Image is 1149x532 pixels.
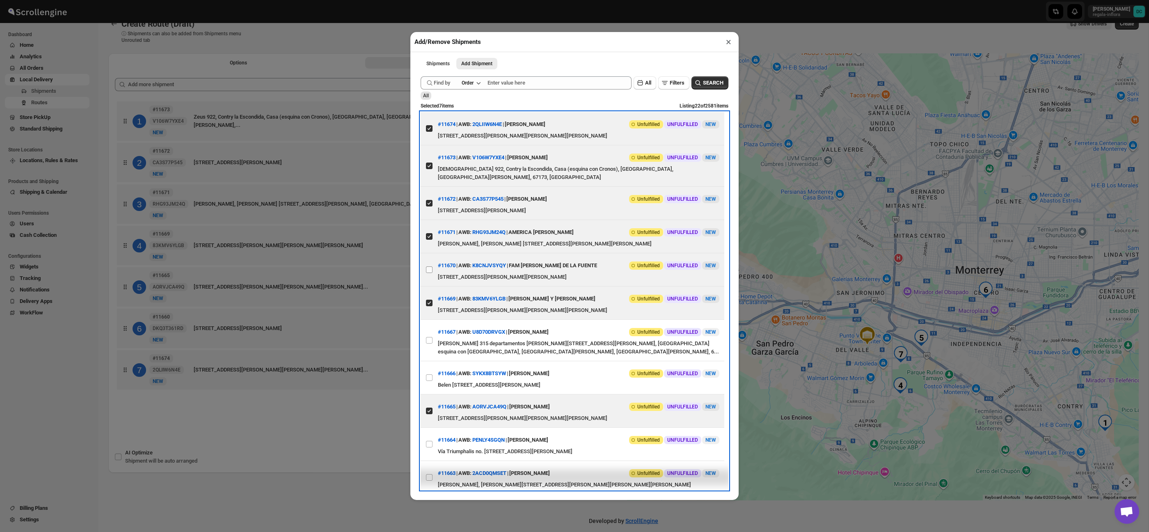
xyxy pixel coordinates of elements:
div: [STREET_ADDRESS][PERSON_NAME][PERSON_NAME][PERSON_NAME] [438,132,719,140]
input: Enter value here [488,76,632,89]
button: #11666 [438,370,455,376]
span: NEW [705,329,716,335]
span: AWB: [458,154,472,162]
div: AMERICA [PERSON_NAME] [508,225,574,240]
div: | | [438,325,549,339]
div: | | [438,225,574,240]
div: [PERSON_NAME] Y [PERSON_NAME] [508,291,595,306]
button: #11673 [438,154,455,161]
span: AWB: [458,228,472,236]
div: | | [438,117,545,132]
div: [PERSON_NAME] [508,325,549,339]
span: UNFULFILLED [667,470,698,477]
button: 2QLIIW6N4E [472,121,502,127]
div: [DEMOGRAPHIC_DATA] 922, Contry la Escondida, Casa (esquina con Cronos), [GEOGRAPHIC_DATA], [GEOGR... [438,165,719,181]
span: NEW [705,470,716,476]
div: [PERSON_NAME] [505,117,545,132]
div: [PERSON_NAME] [509,466,550,481]
div: | | [438,399,550,414]
div: [STREET_ADDRESS][PERSON_NAME][PERSON_NAME] [438,273,719,281]
div: [PERSON_NAME] [507,150,548,165]
span: AWB: [458,469,472,477]
button: #11672 [438,196,455,202]
div: [STREET_ADDRESS][PERSON_NAME][PERSON_NAME][PERSON_NAME] [438,414,719,422]
div: | | [438,192,547,206]
span: All [645,80,651,86]
div: [PERSON_NAME] 315 departamentos [PERSON_NAME][STREET_ADDRESS][PERSON_NAME], [GEOGRAPHIC_DATA] esq... [438,339,719,356]
span: Unfulfilled [637,196,660,202]
div: [STREET_ADDRESS][PERSON_NAME] [438,206,719,215]
div: | | [438,433,548,447]
span: AWB: [458,369,472,378]
span: NEW [705,196,716,202]
button: #11674 [438,121,455,127]
span: NEW [705,229,716,235]
span: UNFULFILLED [667,154,698,161]
div: | | [438,291,595,306]
span: Shipments [426,60,450,67]
div: [PERSON_NAME], [PERSON_NAME][STREET_ADDRESS][PERSON_NAME][PERSON_NAME][PERSON_NAME] [438,481,719,489]
div: Order [462,80,474,86]
span: UNFULFILLED [667,404,698,410]
div: [PERSON_NAME] [506,192,547,206]
span: NEW [705,263,716,268]
div: [STREET_ADDRESS][PERSON_NAME][PERSON_NAME][PERSON_NAME] [438,306,719,314]
button: PENLY4SGQN [472,437,505,443]
span: Unfulfilled [637,329,660,335]
span: AWB: [458,436,472,444]
span: Find by [434,79,450,87]
span: UNFULFILLED [667,437,698,443]
div: [PERSON_NAME] [509,366,549,381]
span: NEW [705,296,716,302]
button: 83KMV6YLGB [472,296,506,302]
span: AWB: [458,195,472,203]
button: #11665 [438,404,455,410]
button: #11671 [438,229,455,235]
span: UNFULFILLED [667,370,698,377]
button: #11663 [438,470,455,476]
span: UNFULFILLED [667,121,698,128]
span: Add Shipment [461,60,492,67]
button: RHG93JM24Q [472,229,506,235]
span: NEW [705,437,716,443]
div: [PERSON_NAME] [509,399,550,414]
button: #11670 [438,262,455,268]
div: [PERSON_NAME] [508,433,548,447]
span: Unfulfilled [637,121,660,128]
span: Unfulfilled [637,404,660,410]
span: AWB: [458,120,472,128]
span: AWB: [458,403,472,411]
span: Unfulfilled [637,154,660,161]
span: Unfulfilled [637,262,660,269]
div: Vía Triumphalis no. [STREET_ADDRESS][PERSON_NAME] [438,447,719,456]
span: NEW [705,122,716,127]
div: Selected Shipments [108,71,620,411]
button: Filters [658,76,689,89]
button: Order [457,77,485,89]
button: × [723,36,735,48]
button: CA3S77P545 [472,196,504,202]
span: Unfulfilled [637,229,660,236]
span: UNFULFILLED [667,196,698,202]
span: AWB: [458,295,472,303]
button: V106W7YXE4 [472,154,504,161]
span: Unfulfilled [637,470,660,477]
span: All [423,93,429,99]
button: #11669 [438,296,455,302]
div: | | [438,466,550,481]
div: FAM [PERSON_NAME] DE LA FUENTE [509,258,597,273]
button: AORVJCA49Q [472,404,506,410]
span: AWB: [458,261,472,270]
h2: Add/Remove Shipments [414,38,481,46]
button: 2ACD0QMSET [472,470,506,476]
span: Selected 7 items [421,103,454,109]
span: NEW [705,155,716,161]
button: SEARCH [691,76,728,89]
button: All [634,76,656,89]
div: [PERSON_NAME], [PERSON_NAME] [STREET_ADDRESS][PERSON_NAME][PERSON_NAME] [438,240,719,248]
span: NEW [705,371,716,376]
span: UNFULFILLED [667,329,698,335]
button: U8D70DRVGX [472,329,505,335]
button: #11667 [438,329,455,335]
span: NEW [705,404,716,410]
